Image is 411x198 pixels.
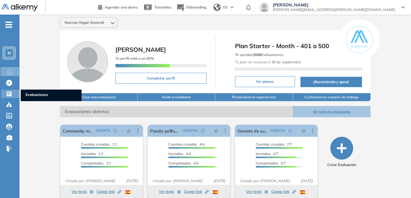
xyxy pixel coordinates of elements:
[237,178,292,184] span: Creado por: [PERSON_NAME]
[297,126,310,136] button: pushpin
[213,4,221,11] img: world
[114,129,117,133] span: check-circle
[63,125,93,137] a: Community manager
[293,93,371,101] button: Customiza tu espacio de trabajo
[327,162,356,168] span: Crear Evaluación
[168,161,198,165] span: 4/4
[256,142,292,147] span: 7/7
[256,151,271,156] span: Iniciadas
[81,161,104,165] span: Completados
[1,4,38,12] img: Logo
[115,46,166,53] span: [PERSON_NAME]
[223,5,228,10] span: ES
[327,137,356,168] button: Crear Evaluación
[237,125,268,137] a: Gerente de sucursal
[115,56,154,61] span: Tu perfil está a un 60%
[271,188,296,195] button: Copiar link
[81,151,104,156] span: 1/1
[115,73,206,84] button: Completar perfil
[26,92,77,99] span: Evaluaciones
[81,161,111,165] span: 1/1
[168,151,183,156] span: Iniciadas
[246,188,268,195] button: Ver tests
[176,1,206,14] button: Onboarding
[154,5,171,9] span: Tutoriales
[186,5,206,9] span: Onboarding
[97,188,121,195] button: Copiar link
[235,52,283,57] span: Te quedan Evaluaciones
[168,142,205,147] span: 4/4
[127,128,131,133] span: pushpin
[230,6,234,9] img: arrow
[235,41,362,51] span: Plan Starter - Month - 401 a 500
[138,93,215,101] button: Invita a colaborar
[81,142,117,147] span: 1/1
[150,125,180,137] a: Puesto polifuncional caja/ Ventas
[65,20,104,25] span: Nuevas Hogar General
[253,52,261,57] b: 3998
[256,151,278,156] span: 6/7
[256,142,284,147] span: Cuentas creadas
[184,188,209,195] button: Copiar link
[301,128,306,133] span: pushpin
[273,7,395,12] span: [PERSON_NAME][EMAIL_ADDRESS][PERSON_NAME][DOMAIN_NAME]
[214,128,218,133] span: pushpin
[150,178,205,184] span: Creado por: [PERSON_NAME]
[72,188,93,195] button: Ver tests
[293,106,371,117] button: Ver todas las evaluaciones
[97,189,121,194] span: Copiar link
[201,129,205,133] span: check-circle
[298,178,315,184] span: [DATE]
[168,142,197,147] span: Cuentas creadas
[125,190,130,194] img: ESP
[98,3,138,10] a: Agendar una demo
[211,178,228,184] span: [DATE]
[124,178,140,184] span: [DATE]
[300,190,305,194] img: ESP
[273,2,395,7] span: [PERSON_NAME]
[184,189,209,194] span: Copiar link
[159,188,181,195] button: Ver tests
[60,93,138,101] button: Crea una evaluación
[168,151,191,156] span: 4/4
[270,128,285,133] span: ABIERTA
[256,161,278,165] span: Completados
[271,189,296,194] span: Copiar link
[63,178,118,184] span: Creado por: [PERSON_NAME]
[67,41,108,82] img: Foto de perfil
[235,60,301,64] span: Tu plan se renueva el
[8,51,11,55] span: N
[60,106,293,117] span: Evaluaciones abiertas
[300,77,362,87] button: ¡Recomienda y gana!
[81,151,96,156] span: Iniciadas
[168,161,191,165] span: Completados
[105,5,138,9] span: Agendar una demo
[288,129,292,133] span: check-circle
[271,60,301,64] b: 30 de septiembre
[235,76,295,87] button: Ver planes
[183,128,198,133] span: ABIERTA
[256,161,286,165] span: 6/7
[95,128,111,133] span: ABIERTA
[213,190,218,194] img: ESP
[209,126,223,136] button: pushpin
[81,142,110,147] span: Cuentas creadas
[122,126,135,136] button: pushpin
[215,93,293,101] button: Personaliza la experiencia
[5,24,12,25] i: -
